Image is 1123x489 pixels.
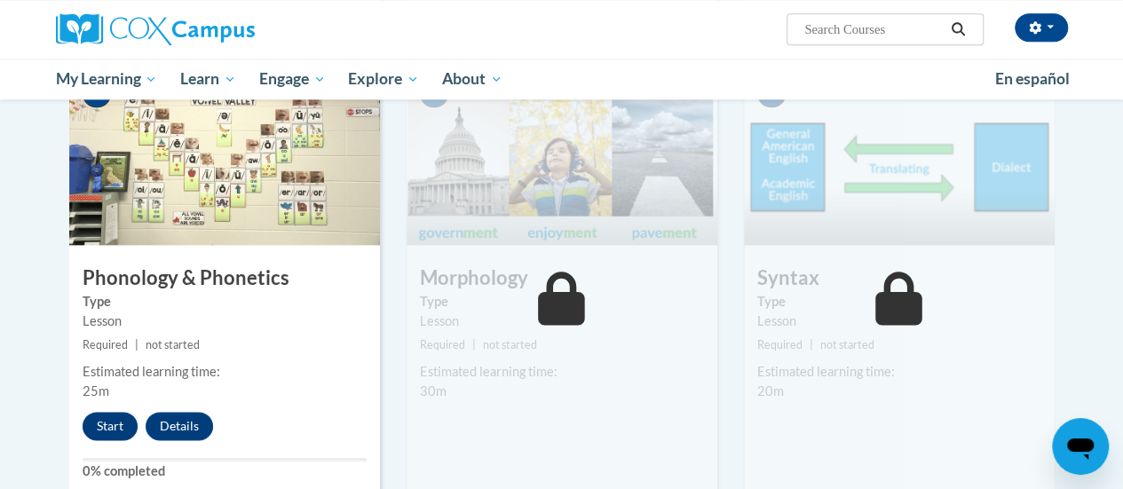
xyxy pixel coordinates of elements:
[420,312,704,331] div: Lesson
[420,362,704,382] div: Estimated learning time:
[420,292,704,312] label: Type
[757,338,803,351] span: Required
[146,412,213,440] button: Details
[169,59,248,99] a: Learn
[83,312,367,331] div: Lesson
[995,69,1070,88] span: En español
[472,338,476,351] span: |
[1052,418,1109,475] iframe: Button to launch messaging window
[407,264,717,292] h3: Morphology
[803,19,945,40] input: Search Courses
[757,292,1041,312] label: Type
[56,13,255,45] img: Cox Campus
[180,68,236,90] span: Learn
[407,67,717,245] img: Course Image
[744,264,1055,292] h3: Syntax
[44,59,170,99] a: My Learning
[55,68,157,90] span: My Learning
[83,461,367,481] label: 0% completed
[348,68,419,90] span: Explore
[431,59,514,99] a: About
[442,68,502,90] span: About
[757,383,784,398] span: 20m
[820,338,874,351] span: not started
[83,383,109,398] span: 25m
[483,338,537,351] span: not started
[83,292,367,312] label: Type
[69,264,380,292] h3: Phonology & Phonetics
[810,338,813,351] span: |
[69,67,380,245] img: Course Image
[83,412,138,440] button: Start
[420,383,447,398] span: 30m
[1015,13,1068,42] button: Account Settings
[757,312,1041,331] div: Lesson
[744,67,1055,245] img: Course Image
[83,362,367,382] div: Estimated learning time:
[43,59,1081,99] div: Main menu
[945,19,971,40] button: Search
[420,338,465,351] span: Required
[757,362,1041,382] div: Estimated learning time:
[984,60,1081,98] a: En español
[146,338,200,351] span: not started
[336,59,431,99] a: Explore
[83,338,128,351] span: Required
[248,59,337,99] a: Engage
[56,13,376,45] a: Cox Campus
[259,68,326,90] span: Engage
[135,338,138,351] span: |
